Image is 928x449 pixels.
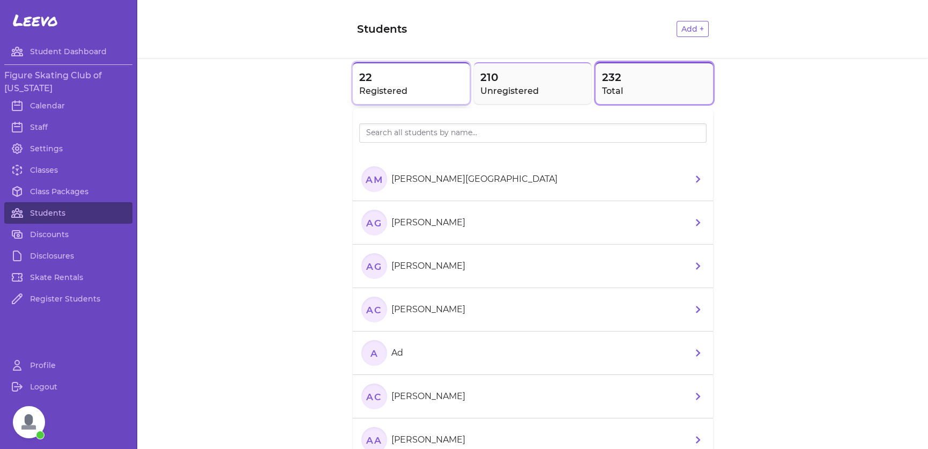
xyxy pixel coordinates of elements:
h2: Registered [359,85,464,98]
a: Students [4,202,132,224]
text: AG [366,260,382,271]
a: Class Packages [4,181,132,202]
p: [PERSON_NAME] [391,216,465,229]
h2: Unregistered [480,85,585,98]
a: AAd [353,332,713,375]
a: Calendar [4,95,132,116]
a: Skate Rentals [4,267,132,288]
p: [PERSON_NAME] [391,303,465,316]
span: 210 [480,70,585,85]
text: AC [366,304,382,315]
a: Staff [4,116,132,138]
span: Leevo [13,11,58,30]
a: Student Dashboard [4,41,132,62]
button: 210Unregistered [474,62,591,104]
h2: Total [602,85,707,98]
button: 22Registered [353,62,470,104]
a: Disclosures [4,245,132,267]
p: [PERSON_NAME] [391,390,465,403]
a: AM[PERSON_NAME][GEOGRAPHIC_DATA] [353,158,713,201]
p: [PERSON_NAME] [391,260,465,273]
p: Ad [391,347,403,359]
a: Profile [4,355,132,376]
a: Classes [4,159,132,181]
a: Open chat [13,406,45,438]
a: AC[PERSON_NAME] [353,375,713,418]
a: Register Students [4,288,132,310]
h3: Figure Skating Club of [US_STATE] [4,69,132,95]
a: AG[PERSON_NAME] [353,201,713,245]
p: [PERSON_NAME] [391,433,465,446]
span: 232 [602,70,707,85]
text: AM [365,173,382,185]
p: [PERSON_NAME][GEOGRAPHIC_DATA] [391,173,558,186]
text: AG [366,217,382,228]
button: 232Total [596,62,713,104]
a: Discounts [4,224,132,245]
a: AG[PERSON_NAME] [353,245,713,288]
text: A [369,347,378,358]
input: Search all students by name... [359,123,707,143]
a: Settings [4,138,132,159]
span: 22 [359,70,464,85]
a: Logout [4,376,132,398]
a: AC[PERSON_NAME] [353,288,713,332]
button: Add + [677,21,709,37]
text: AC [366,391,382,402]
text: AA [366,434,382,445]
